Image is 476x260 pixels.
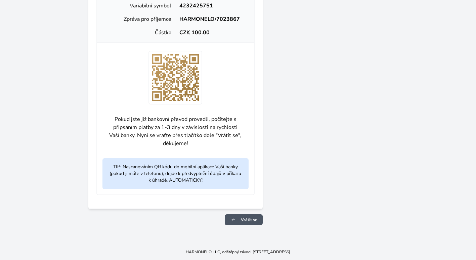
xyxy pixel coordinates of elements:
p: Pokud jste již bankovní převod provedli, počítejte s připsáním platby za 1-3 dny v závislosti na ... [102,110,249,153]
div: Variabilní symbol [102,2,175,10]
div: HARMONELO/7023867 [175,15,248,23]
a: Vrátit se [225,214,263,225]
div: Zpráva pro příjemce [102,15,175,23]
div: CZK 100.00 [175,29,248,37]
p: TIP: Nascanováním QR kódu do mobilní aplikace Vaší banky (pokud ji máte v telefonu), dojde k před... [102,158,249,189]
img: Bmb8QAAAABJRU5ErkJggg== [148,51,202,104]
div: 4232425751 [175,2,248,10]
span: Vrátit se [241,217,257,222]
div: Částka [102,29,175,37]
